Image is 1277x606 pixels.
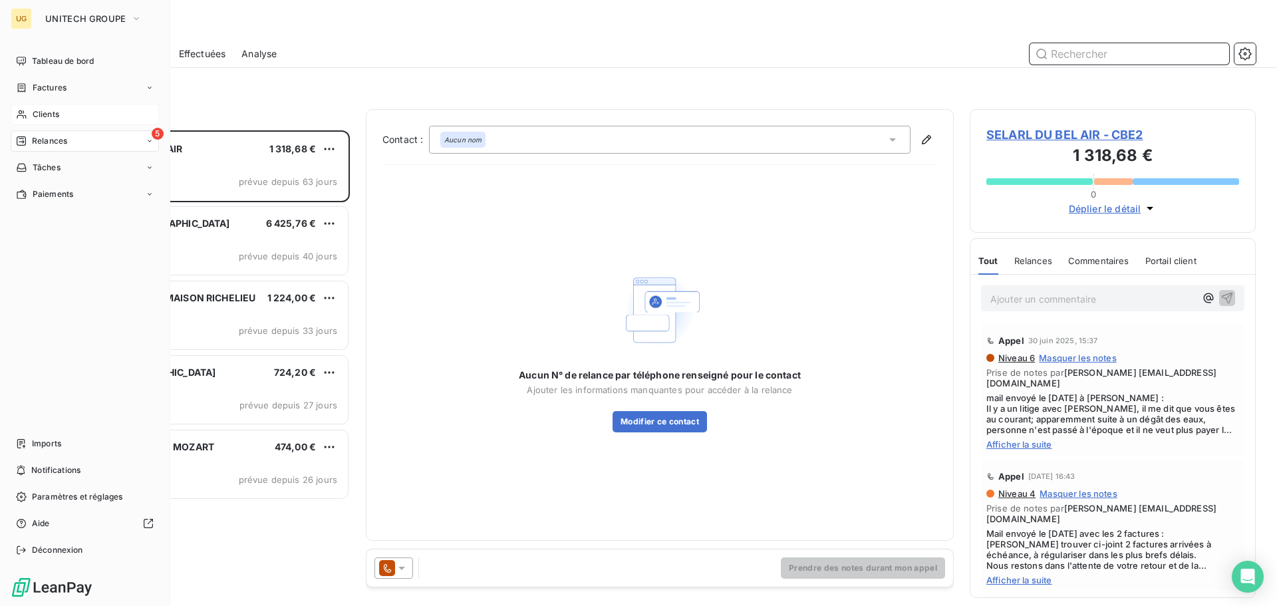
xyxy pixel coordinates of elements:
div: grid [64,130,350,606]
span: Prise de notes par [986,367,1239,388]
span: Ajouter les informations manquantes pour accéder à la relance [527,384,792,395]
span: Appel [998,335,1024,346]
span: prévue depuis 63 jours [239,176,337,187]
em: Aucun nom [444,135,482,144]
span: Commentaires [1068,255,1129,266]
span: Relances [1014,255,1052,266]
span: Afficher la suite [986,439,1239,450]
div: UG [11,8,32,29]
button: Déplier le détail [1065,201,1161,216]
span: [PERSON_NAME] [EMAIL_ADDRESS][DOMAIN_NAME] [986,367,1216,388]
span: Appel [998,471,1024,482]
span: Masquer les notes [1039,353,1117,363]
span: Niveau 4 [997,488,1036,499]
span: Déplier le détail [1069,202,1141,216]
span: [DATE] 16:43 [1028,472,1075,480]
span: [PERSON_NAME] [EMAIL_ADDRESS][DOMAIN_NAME] [986,503,1216,524]
span: Paiements [33,188,73,200]
span: UNITECH GROUPE [45,13,126,24]
span: Relances [32,135,67,147]
span: Afficher la suite [986,575,1239,585]
span: Effectuées [179,47,226,61]
span: 30 juin 2025, 15:37 [1028,337,1098,345]
img: Empty state [617,267,702,353]
span: Imports [32,438,61,450]
span: 1 318,68 € [269,143,317,154]
span: prévue depuis 40 jours [239,251,337,261]
span: 6 425,76 € [266,218,317,229]
span: Tâches [33,162,61,174]
input: Rechercher [1030,43,1229,65]
span: Déconnexion [32,544,83,556]
button: Modifier ce contact [613,411,707,432]
span: Mail envoyé le [DATE] avec les 2 factures : [PERSON_NAME] trouver ci-joint 2 factures arrivées à ... [986,528,1239,571]
span: prévue depuis 27 jours [239,400,337,410]
span: mail envoyé le [DATE] à [PERSON_NAME] : Il y a un litige avec [PERSON_NAME], il me dit que vous ê... [986,392,1239,435]
span: prévue depuis 26 jours [239,474,337,485]
span: Factures [33,82,67,94]
button: Prendre des notes durant mon appel [781,557,945,579]
span: Paramètres et réglages [32,491,122,503]
span: 1 224,00 € [267,292,317,303]
span: 724,20 € [274,367,316,378]
img: Logo LeanPay [11,577,93,598]
span: 474,00 € [275,441,316,452]
span: Aide [32,518,50,530]
div: Open Intercom Messenger [1232,561,1264,593]
span: Clients [33,108,59,120]
span: Portail client [1145,255,1197,266]
span: SAS RUEIL MALMAISON RICHELIEU [94,292,255,303]
span: prévue depuis 33 jours [239,325,337,336]
label: Contact : [382,133,429,146]
span: Masquer les notes [1040,488,1117,499]
span: Prise de notes par [986,503,1239,524]
h3: 1 318,68 € [986,144,1239,170]
span: SELARL DU BEL AIR - CBE2 [986,126,1239,144]
span: Analyse [241,47,277,61]
span: Aucun N° de relance par téléphone renseigné pour le contact [519,369,801,382]
span: Tableau de bord [32,55,94,67]
span: 0 [1091,189,1096,200]
span: Notifications [31,464,80,476]
span: Niveau 6 [997,353,1035,363]
span: Tout [978,255,998,266]
a: Aide [11,513,159,534]
span: 5 [152,128,164,140]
